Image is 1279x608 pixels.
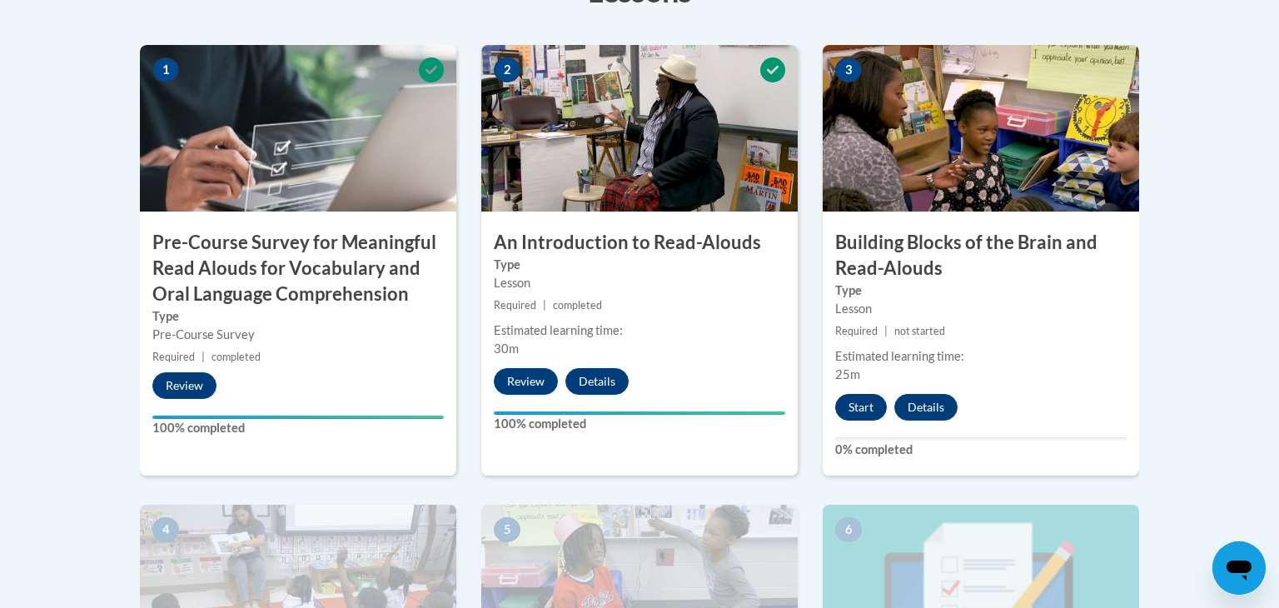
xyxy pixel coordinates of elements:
[140,230,456,306] h3: Pre-Course Survey for Meaningful Read Alouds for Vocabulary and Oral Language Comprehension
[202,351,205,363] span: |
[823,45,1139,212] img: Course Image
[543,299,546,311] span: |
[494,411,785,415] div: Your progress
[884,325,888,337] span: |
[835,394,887,421] button: Start
[835,441,1127,459] label: 0% completed
[565,368,629,395] button: Details
[494,341,519,356] span: 30m
[894,325,945,337] span: not started
[152,372,216,399] button: Review
[494,415,785,433] label: 100% completed
[152,419,444,437] label: 100% completed
[481,45,798,212] img: Course Image
[494,274,785,292] div: Lesson
[152,307,444,326] label: Type
[152,416,444,419] div: Your progress
[152,57,179,82] span: 1
[835,300,1127,318] div: Lesson
[835,282,1127,300] label: Type
[1212,541,1266,595] iframe: Button to launch messaging window
[481,230,798,256] h3: An Introduction to Read-Alouds
[835,367,860,381] span: 25m
[835,57,862,82] span: 3
[494,321,785,340] div: Estimated learning time:
[494,517,520,542] span: 5
[152,326,444,344] div: Pre-Course Survey
[835,325,878,337] span: Required
[494,368,558,395] button: Review
[212,351,261,363] span: completed
[823,230,1139,282] h3: Building Blocks of the Brain and Read-Alouds
[494,256,785,274] label: Type
[140,45,456,212] img: Course Image
[835,517,862,542] span: 6
[152,351,195,363] span: Required
[494,299,536,311] span: Required
[152,517,179,542] span: 4
[835,347,1127,366] div: Estimated learning time:
[494,57,520,82] span: 2
[553,299,602,311] span: completed
[894,394,958,421] button: Details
